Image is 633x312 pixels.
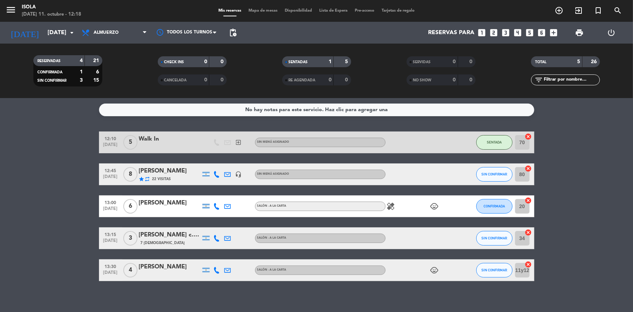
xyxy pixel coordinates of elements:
i: cancel [525,197,532,204]
strong: 15 [93,78,100,83]
i: turned_in_not [594,6,603,15]
span: 13:00 [102,198,120,206]
span: 12:45 [102,166,120,174]
span: 5 [123,135,137,150]
span: SIN CONFIRMAR [481,172,507,176]
i: repeat [145,176,151,182]
strong: 0 [345,77,349,82]
span: 8 [123,167,137,182]
i: looks_3 [501,28,510,37]
span: Salón - A la Carta [257,204,287,207]
i: headset_mic [235,171,242,178]
strong: 4 [80,58,83,63]
i: power_settings_new [607,28,616,37]
span: [DATE] [102,238,120,247]
i: looks_4 [513,28,522,37]
div: [PERSON_NAME] [139,198,201,208]
strong: 1 [80,69,83,74]
strong: 5 [345,59,349,64]
i: [DATE] [5,25,44,41]
span: Almuerzo [94,30,119,35]
button: SIN CONFIRMAR [476,167,513,182]
span: RE AGENDADA [289,78,316,82]
span: SENTADA [487,140,502,144]
span: [DATE] [102,142,120,151]
span: Lista de Espera [316,9,351,13]
div: LOG OUT [596,22,628,44]
strong: 0 [204,77,207,82]
span: 6 [123,199,137,214]
i: looks_5 [525,28,534,37]
span: SENTADAS [289,60,308,64]
span: Mapa de mesas [245,9,281,13]
i: cancel [525,229,532,236]
button: SIN CONFIRMAR [476,231,513,246]
strong: 3 [80,78,83,83]
strong: 6 [96,69,100,74]
i: arrow_drop_down [67,28,76,37]
span: 13:30 [102,262,120,270]
button: CONFIRMADA [476,199,513,214]
i: filter_list [535,76,543,84]
span: RESERVADAS [38,59,61,63]
i: child_care [430,202,439,211]
strong: 0 [453,77,456,82]
strong: 0 [469,59,474,64]
span: SERVIDAS [413,60,431,64]
span: CANCELADA [164,78,187,82]
span: SIN CONFIRMAR [481,268,507,272]
i: child_care [430,266,439,275]
i: healing [387,202,395,211]
span: Sin menú asignado [257,141,289,143]
button: SIN CONFIRMAR [476,263,513,277]
i: cancel [525,261,532,268]
span: [DATE] [102,206,120,215]
strong: 0 [221,77,225,82]
button: menu [5,4,16,18]
span: Sin menú asignado [257,173,289,175]
span: Salón - A la Carta [257,268,287,271]
span: pending_actions [229,28,237,37]
i: looks_two [489,28,498,37]
span: Pre-acceso [351,9,378,13]
span: 22 Visitas [152,176,171,182]
span: 13:15 [102,230,120,238]
strong: 0 [469,77,474,82]
strong: 0 [453,59,456,64]
span: [DATE] [102,270,120,279]
i: menu [5,4,16,15]
div: [DATE] 11. octubre - 12:18 [22,11,81,18]
span: Disponibilidad [281,9,316,13]
span: Salón - A la Carta [257,236,287,239]
strong: 26 [591,59,598,64]
span: CONFIRMADA [38,70,63,74]
i: cancel [525,165,532,172]
i: cancel [525,133,532,140]
div: [PERSON_NAME] [139,262,201,272]
i: search [613,6,622,15]
i: add_box [549,28,558,37]
span: 7 [DEMOGRAPHIC_DATA] [141,240,185,246]
strong: 5 [577,59,580,64]
div: Isola [22,4,81,11]
span: Reservas para [428,29,474,36]
strong: 21 [93,58,100,63]
input: Filtrar por nombre... [543,76,600,84]
span: NO SHOW [413,78,432,82]
div: [PERSON_NAME] [139,166,201,176]
strong: 0 [221,59,225,64]
strong: 0 [204,59,207,64]
span: Mis reservas [215,9,245,13]
strong: 1 [329,59,332,64]
span: CONFIRMADA [484,204,505,208]
div: Walk In [139,134,201,144]
span: SIN CONFIRMAR [38,79,67,82]
i: star [139,176,145,182]
div: No hay notas para este servicio. Haz clic para agregar una [245,106,388,114]
span: Tarjetas de regalo [378,9,418,13]
i: looks_one [477,28,486,37]
span: 12:10 [102,134,120,142]
strong: 0 [329,77,332,82]
i: exit_to_app [235,139,242,146]
i: exit_to_app [574,6,583,15]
